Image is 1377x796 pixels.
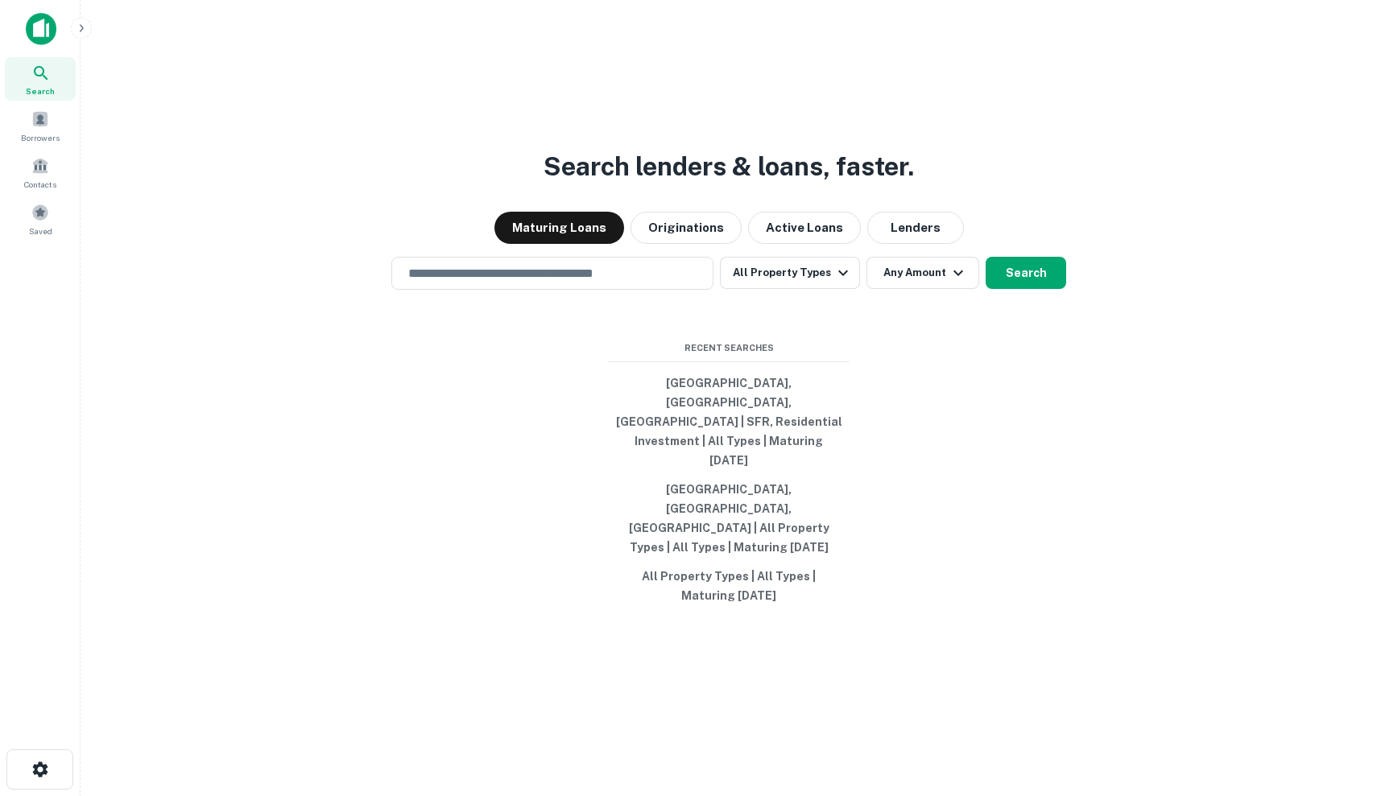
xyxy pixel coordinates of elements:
span: Recent Searches [608,341,850,355]
iframe: Chat Widget [1296,667,1377,744]
h3: Search lenders & loans, faster. [544,147,914,186]
span: Contacts [24,178,56,191]
button: [GEOGRAPHIC_DATA], [GEOGRAPHIC_DATA], [GEOGRAPHIC_DATA] | All Property Types | All Types | Maturi... [608,475,850,562]
button: Search [986,257,1066,289]
button: Maturing Loans [494,212,624,244]
a: Search [5,57,76,101]
a: Saved [5,197,76,241]
a: Contacts [5,151,76,194]
button: Active Loans [748,212,861,244]
span: Search [26,85,55,97]
a: Borrowers [5,104,76,147]
button: [GEOGRAPHIC_DATA], [GEOGRAPHIC_DATA], [GEOGRAPHIC_DATA] | SFR, Residential Investment | All Types... [608,369,850,475]
button: All Property Types [720,257,860,289]
button: All Property Types | All Types | Maturing [DATE] [608,562,850,610]
span: Borrowers [21,131,60,144]
span: Saved [29,225,52,237]
img: capitalize-icon.png [26,13,56,45]
button: Lenders [867,212,964,244]
button: Originations [631,212,742,244]
button: Any Amount [866,257,979,289]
